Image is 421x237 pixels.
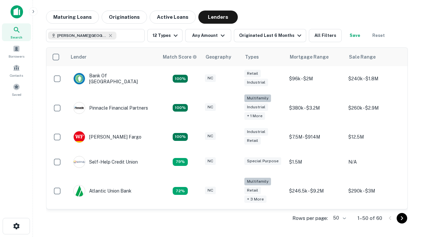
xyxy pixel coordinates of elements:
[11,5,23,18] img: capitalize-icon.png
[73,102,148,114] div: Pinnacle Financial Partners
[11,35,22,40] span: Search
[9,54,24,59] span: Borrowers
[344,29,365,42] button: Save your search to get updates of matches that match your search criteria.
[163,53,196,61] h6: Match Score
[244,79,268,86] div: Industrial
[159,48,202,66] th: Capitalize uses an advanced AI algorithm to match your search with the best lender. The match sco...
[173,133,188,141] div: Matching Properties: 15, hasApolloMatch: undefined
[345,66,404,91] td: $240k - $1.8M
[244,112,265,120] div: + 1 more
[2,23,31,41] a: Search
[205,157,216,165] div: NC
[244,137,261,145] div: Retail
[185,29,231,42] button: Any Amount
[150,11,196,24] button: Active Loans
[286,48,345,66] th: Mortgage Range
[205,187,216,194] div: NC
[205,132,216,140] div: NC
[173,104,188,112] div: Matching Properties: 25, hasApolloMatch: undefined
[286,124,345,149] td: $7.5M - $914M
[286,174,345,208] td: $246.5k - $9.2M
[57,33,107,39] span: [PERSON_NAME][GEOGRAPHIC_DATA], [GEOGRAPHIC_DATA]
[331,213,347,223] div: 50
[234,29,306,42] button: Originated Last 6 Months
[290,53,329,61] div: Mortgage Range
[74,185,85,197] img: picture
[345,149,404,174] td: N/A
[368,29,389,42] button: Reset
[244,157,281,165] div: Special Purpose
[71,53,87,61] div: Lender
[244,178,271,185] div: Multifamily
[73,156,138,168] div: Self-help Credit Union
[388,184,421,216] iframe: Chat Widget
[67,48,159,66] th: Lender
[173,75,188,83] div: Matching Properties: 14, hasApolloMatch: undefined
[241,48,286,66] th: Types
[349,53,376,61] div: Sale Range
[173,187,188,195] div: Matching Properties: 10, hasApolloMatch: undefined
[2,62,31,79] a: Contacts
[205,103,216,111] div: NC
[74,102,85,114] img: picture
[245,53,259,61] div: Types
[244,196,266,203] div: + 3 more
[74,156,85,168] img: picture
[345,91,404,124] td: $260k - $2.9M
[12,92,21,97] span: Saved
[198,11,238,24] button: Lenders
[147,29,183,42] button: 12 Types
[244,187,261,194] div: Retail
[202,48,241,66] th: Geography
[244,94,271,102] div: Multifamily
[286,66,345,91] td: $96k - $2M
[206,53,231,61] div: Geography
[10,73,23,78] span: Contacts
[173,158,188,166] div: Matching Properties: 11, hasApolloMatch: undefined
[286,149,345,174] td: $1.5M
[102,11,147,24] button: Originations
[244,128,268,136] div: Industrial
[358,214,382,222] p: 1–50 of 60
[73,73,152,85] div: Bank Of [GEOGRAPHIC_DATA]
[244,70,261,77] div: Retail
[345,48,404,66] th: Sale Range
[205,74,216,82] div: NC
[74,73,85,84] img: picture
[46,11,99,24] button: Maturing Loans
[345,174,404,208] td: $290k - $3M
[73,185,132,197] div: Atlantic Union Bank
[309,29,342,42] button: All Filters
[292,214,328,222] p: Rows per page:
[345,124,404,149] td: $12.5M
[2,81,31,98] a: Saved
[2,42,31,60] a: Borrowers
[73,131,141,143] div: [PERSON_NAME] Fargo
[397,213,407,224] button: Go to next page
[286,91,345,124] td: $380k - $3.2M
[163,53,197,61] div: Capitalize uses an advanced AI algorithm to match your search with the best lender. The match sco...
[239,32,303,39] div: Originated Last 6 Months
[244,103,268,111] div: Industrial
[74,131,85,143] img: picture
